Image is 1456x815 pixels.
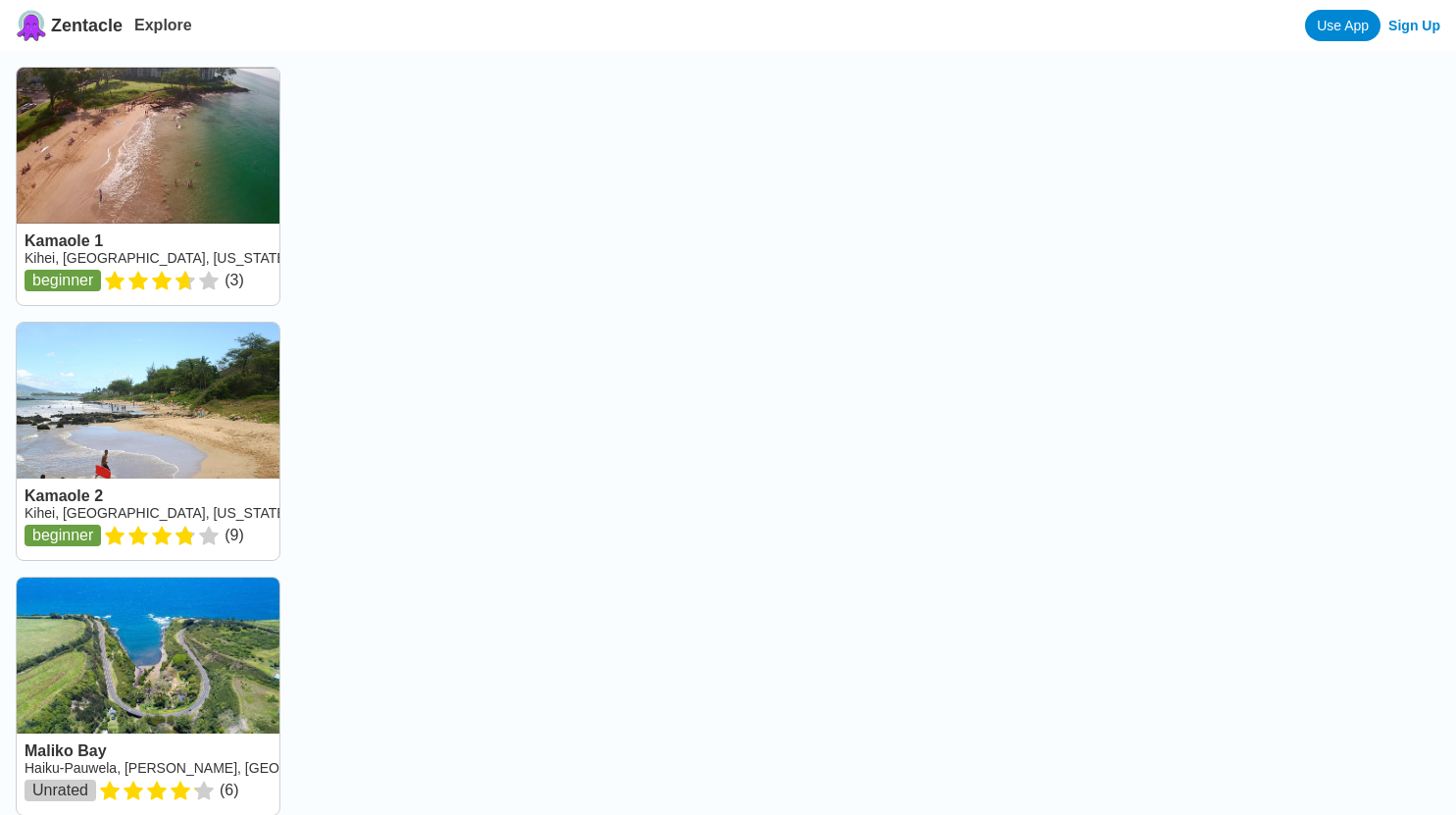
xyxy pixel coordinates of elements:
a: Haiku-Pauwela, [PERSON_NAME], [GEOGRAPHIC_DATA] [25,760,388,776]
a: Kihei, [GEOGRAPHIC_DATA], [US_STATE] [25,250,289,266]
a: Zentacle logoZentacle [16,10,123,41]
img: Zentacle logo [16,10,47,41]
a: Explore [134,17,192,33]
a: Sign Up [1388,18,1440,33]
a: Use App [1305,10,1381,41]
span: Zentacle [51,16,123,36]
a: Kihei, [GEOGRAPHIC_DATA], [US_STATE] [25,505,289,521]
